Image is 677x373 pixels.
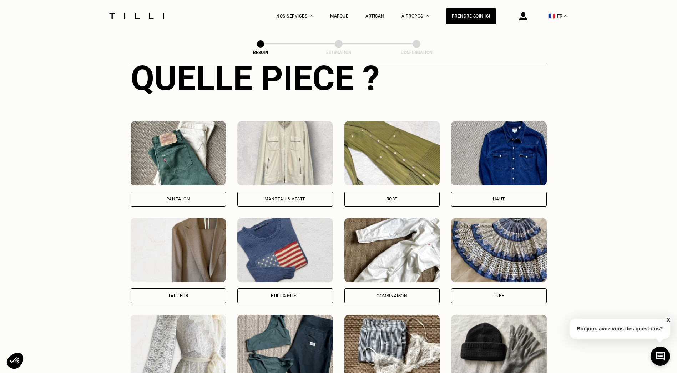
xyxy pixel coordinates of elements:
[451,218,547,282] img: Tilli retouche votre Jupe
[387,197,398,201] div: Robe
[107,13,167,19] img: Logo du service de couturière Tilli
[493,294,505,298] div: Jupe
[310,15,313,17] img: Menu déroulant
[665,316,672,324] button: X
[493,197,505,201] div: Haut
[344,121,440,185] img: Tilli retouche votre Robe
[271,294,299,298] div: Pull & gilet
[426,15,429,17] img: Menu déroulant à propos
[166,197,190,201] div: Pantalon
[237,218,333,282] img: Tilli retouche votre Pull & gilet
[344,218,440,282] img: Tilli retouche votre Combinaison
[225,50,296,55] div: Besoin
[131,121,226,185] img: Tilli retouche votre Pantalon
[330,14,348,19] a: Marque
[381,50,452,55] div: Confirmation
[264,197,305,201] div: Manteau & Veste
[131,58,547,98] div: Quelle pièce ?
[451,121,547,185] img: Tilli retouche votre Haut
[303,50,374,55] div: Estimation
[564,15,567,17] img: menu déroulant
[131,218,226,282] img: Tilli retouche votre Tailleur
[570,319,670,339] p: Bonjour, avez-vous des questions?
[237,121,333,185] img: Tilli retouche votre Manteau & Veste
[548,13,555,19] span: 🇫🇷
[519,12,527,20] img: icône connexion
[377,294,408,298] div: Combinaison
[365,14,384,19] a: Artisan
[168,294,188,298] div: Tailleur
[446,8,496,24] a: Prendre soin ici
